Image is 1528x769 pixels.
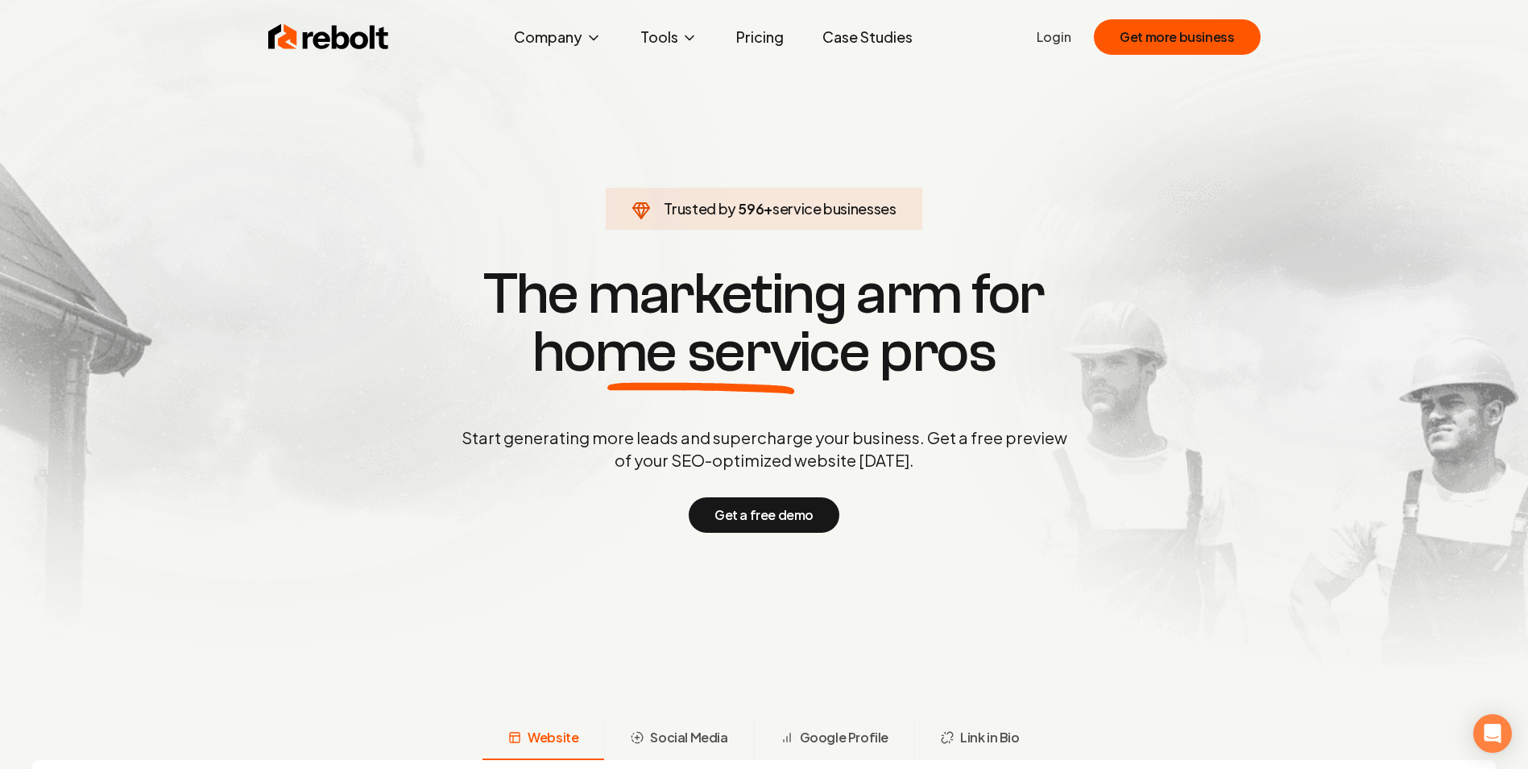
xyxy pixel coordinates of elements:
[268,21,389,53] img: Rebolt Logo
[482,718,604,760] button: Website
[501,21,615,53] button: Company
[723,21,797,53] a: Pricing
[1094,19,1260,55] button: Get more business
[378,265,1151,381] h1: The marketing arm for pros
[764,199,772,218] span: +
[810,21,925,53] a: Case Studies
[960,728,1020,747] span: Link in Bio
[914,718,1046,760] button: Link in Bio
[800,728,888,747] span: Google Profile
[754,718,914,760] button: Google Profile
[528,728,578,747] span: Website
[650,728,727,747] span: Social Media
[689,497,839,533] button: Get a free demo
[738,197,764,220] span: 596
[1473,714,1512,753] div: Open Intercom Messenger
[772,199,897,218] span: service businesses
[532,323,870,381] span: home service
[604,718,753,760] button: Social Media
[627,21,710,53] button: Tools
[1037,27,1071,47] a: Login
[458,426,1070,472] p: Start generating more leads and supercharge your business. Get a free preview of your SEO-optimiz...
[664,199,735,218] span: Trusted by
